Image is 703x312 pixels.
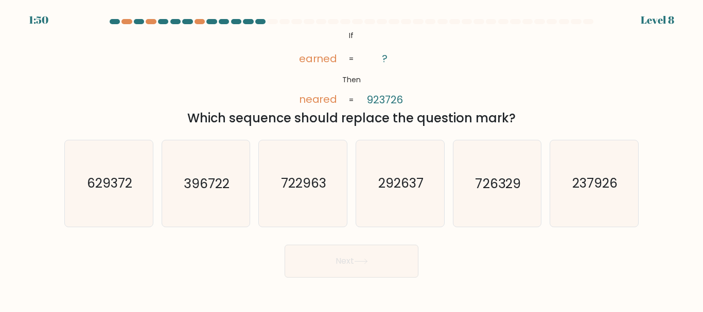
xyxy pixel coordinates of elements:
tspan: = [349,95,354,105]
tspan: earned [298,51,337,66]
text: 292637 [378,175,424,193]
text: 726329 [476,175,521,193]
div: 1:50 [29,12,48,28]
button: Next [285,245,418,278]
div: Which sequence should replace the question mark? [71,109,632,127]
tspan: Then [342,75,361,85]
div: Level 8 [641,12,674,28]
tspan: 923726 [367,93,403,107]
tspan: If [349,30,354,41]
text: 629372 [87,175,132,193]
text: 722963 [281,175,326,193]
tspan: neared [298,93,337,107]
tspan: ? [382,51,388,66]
text: 396722 [184,175,230,193]
tspan: = [349,53,354,64]
svg: @import url('[URL][DOMAIN_NAME]); [287,28,416,107]
text: 237926 [572,175,618,193]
